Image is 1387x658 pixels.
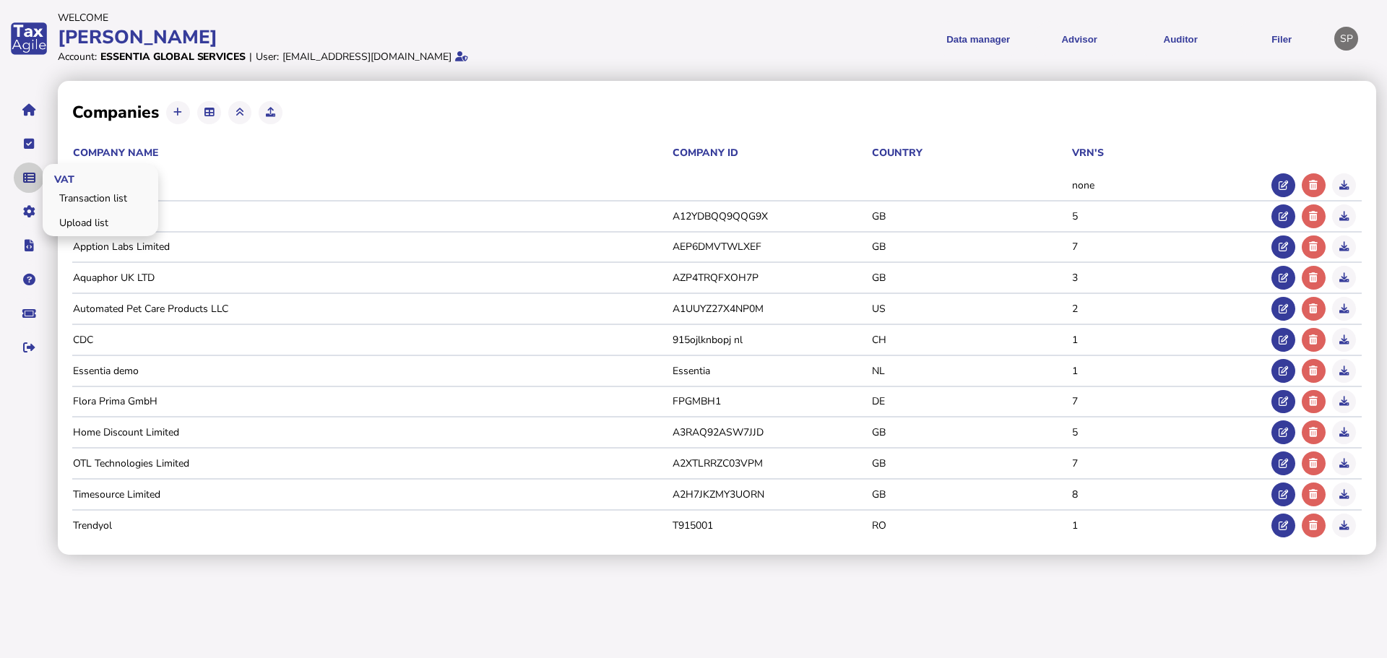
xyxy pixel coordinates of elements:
td: A1UUYZ27X4NP0M [672,301,872,316]
td: Flora Prima GmbH [72,394,672,409]
td: DE [871,394,1071,409]
td: 3 [1071,270,1271,285]
div: Profile settings [1334,27,1358,51]
button: Upload a single company [259,101,282,125]
td: T915001 [672,518,872,533]
div: Account: [58,50,97,64]
td: GB [871,456,1071,471]
button: Raise a support ticket [14,298,44,329]
td: Aquaphor UK LTD [72,270,672,285]
button: Home [14,95,44,125]
button: Shows a dropdown of VAT Advisor options [1034,21,1125,56]
button: Auditor [1135,21,1226,56]
button: Shows a dropdown of Data manager options [933,21,1024,56]
button: Add a new company [166,101,190,125]
button: Tasks [14,129,44,159]
td: A12YDBQQ9QQG9X [672,209,872,224]
td: Automated Pet Care Products LLC [72,301,672,316]
td: GB [871,239,1071,254]
td: GB [871,487,1071,502]
div: | [249,50,252,64]
td: RO [871,518,1071,533]
td: NL [871,363,1071,378]
i: Email verified [455,51,468,61]
button: Sign out [14,332,44,363]
td: GB [871,209,1071,224]
button: Help pages [14,264,44,295]
div: User: [256,50,279,64]
td: Apption Labs Limited [72,239,672,254]
td: 7 [1071,456,1271,471]
td: CH [871,332,1071,347]
div: Welcome [58,11,689,25]
button: Filer [1236,21,1327,56]
td: 915ojlknbopj nl [672,332,872,347]
td: 1 [1071,518,1271,533]
button: Export companies to Excel [197,101,221,125]
td: US [871,301,1071,316]
td: AZP4TRQFXOH7P [672,270,872,285]
button: Data manager [14,163,44,193]
td: FPGMBH1 [672,394,872,409]
a: Upload list [45,212,156,234]
td: 2 [1071,301,1271,316]
td: none [1071,178,1271,193]
td: 5 [1071,209,1271,224]
td: Aimia Foods Ltd [72,209,672,224]
td: AEP6DMVTWLXEF [672,239,872,254]
th: Company Name [72,145,672,170]
menu: navigate products [696,21,1328,56]
td: Essentia demo [72,363,672,378]
th: Country [871,145,1071,170]
td: CDC [72,332,672,347]
div: Essentia Global Services [100,50,246,64]
button: Manage settings [14,196,44,227]
a: Transaction list [45,187,156,209]
td: 1 [1071,332,1271,347]
td: Trendyol [72,518,672,533]
td: 8 [1071,487,1271,502]
td: OTL Technologies Limited [72,456,672,471]
td: A3RAQ92ASW7JJD [672,425,872,440]
td: 1 [1071,363,1271,378]
td: 7 [1071,394,1271,409]
td: GB [871,425,1071,440]
td: 5 [1071,425,1271,440]
td: A2XTLRRZC03VPM [672,456,872,471]
td: 7 [1071,239,1271,254]
td: Home Discount Limited [72,425,672,440]
span: VAT [43,161,82,195]
button: Upload companies from Excel [228,101,252,125]
h2: Companies [72,99,1362,127]
td: A2H7JKZMY3UORN [672,487,872,502]
div: [EMAIL_ADDRESS][DOMAIN_NAME] [282,50,451,64]
button: Developer hub links [14,230,44,261]
td: Timesource Limited [72,487,672,502]
div: [PERSON_NAME] [58,25,689,50]
th: VRN's [1071,145,1271,170]
td: Essentia [672,363,872,378]
td: GB [871,270,1071,285]
th: Company ID [672,145,872,170]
